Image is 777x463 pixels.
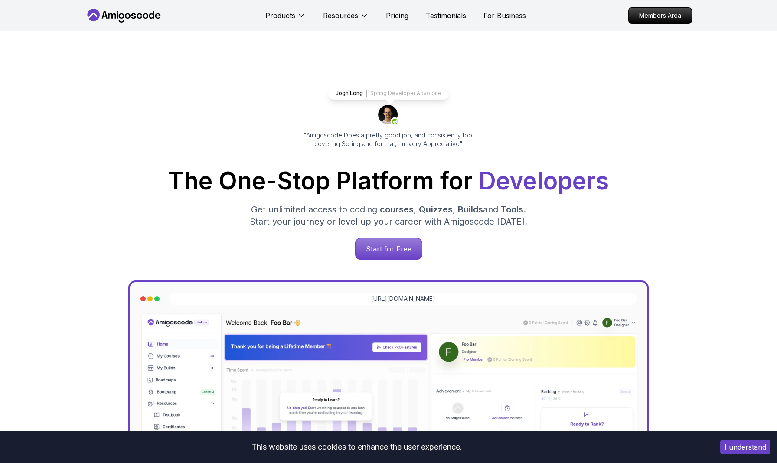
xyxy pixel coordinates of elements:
p: Jogh Long [336,90,363,97]
p: Spring Developer Advocate [370,90,441,97]
p: "Amigoscode Does a pretty good job, and consistently too, covering Spring and for that, I'm very ... [291,131,486,148]
a: [URL][DOMAIN_NAME] [371,294,435,303]
span: courses [380,204,414,215]
h1: The One-Stop Platform for [92,169,685,193]
button: Resources [323,10,369,28]
button: Accept cookies [720,440,770,454]
a: Pricing [386,10,408,21]
a: For Business [483,10,526,21]
a: Members Area [628,7,692,24]
a: Start for Free [355,238,422,260]
p: Products [265,10,295,21]
img: josh long [378,105,399,126]
span: Tools [501,204,523,215]
a: Testimonials [426,10,466,21]
div: This website uses cookies to enhance the user experience. [7,437,707,456]
iframe: chat widget [723,409,777,450]
button: Products [265,10,306,28]
span: Builds [458,204,483,215]
p: Members Area [629,8,692,23]
p: Get unlimited access to coding , , and . Start your journey or level up your career with Amigosco... [243,203,534,228]
p: Resources [323,10,358,21]
p: Start for Free [356,238,422,259]
span: Developers [479,166,609,195]
span: Quizzes [419,204,453,215]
